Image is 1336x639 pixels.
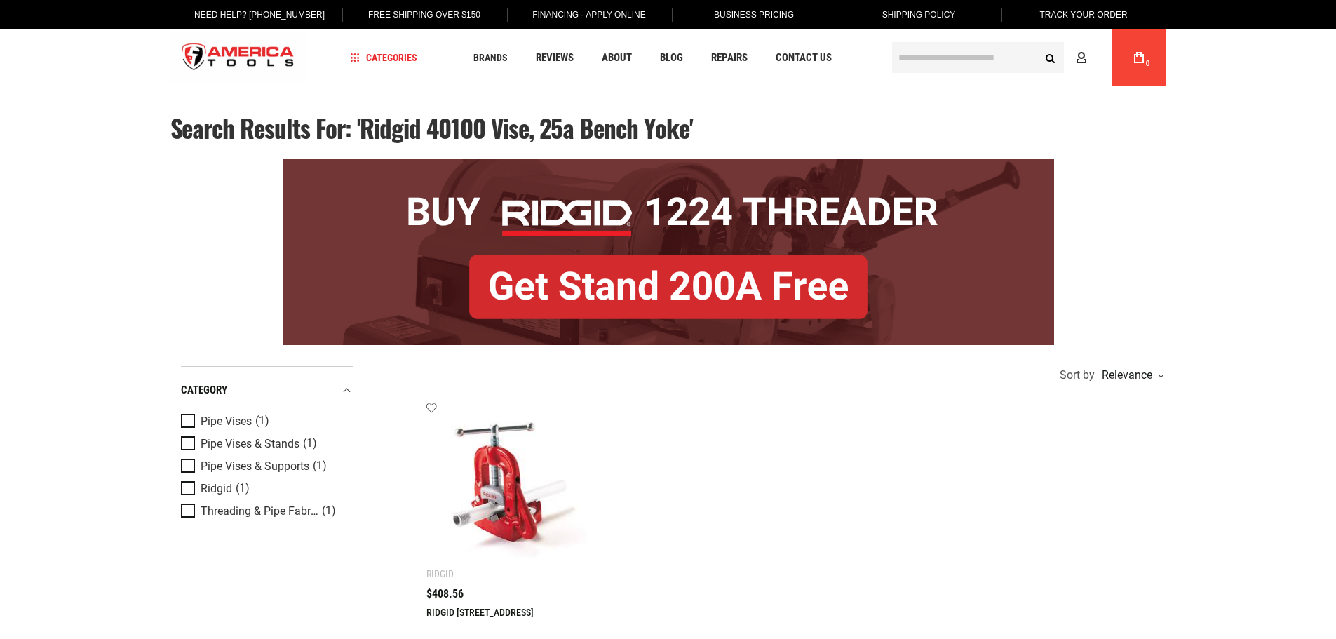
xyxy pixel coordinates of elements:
[313,460,327,472] span: (1)
[322,505,336,517] span: (1)
[654,48,689,67] a: Blog
[529,48,580,67] a: Reviews
[201,505,318,518] span: Threading & Pipe Fabrication
[602,53,632,63] span: About
[426,568,454,579] div: Ridgid
[170,32,306,84] img: America Tools
[181,436,349,452] a: Pipe Vises & Stands (1)
[1126,29,1152,86] a: 0
[201,483,232,495] span: Ridgid
[181,366,353,537] div: Product Filters
[283,159,1054,345] img: BOGO: Buy RIDGID® 1224 Threader, Get Stand 200A Free!
[181,481,349,497] a: Ridgid (1)
[1146,60,1150,67] span: 0
[711,53,748,63] span: Repairs
[440,416,590,565] img: RIDGID 40100 VISE, 25A BENCH YOKE
[181,504,349,519] a: Threading & Pipe Fabrication (1)
[769,48,838,67] a: Contact Us
[467,48,514,67] a: Brands
[181,381,353,400] div: category
[1037,44,1064,71] button: Search
[705,48,754,67] a: Repairs
[595,48,638,67] a: About
[201,460,309,473] span: Pipe Vises & Supports
[776,53,832,63] span: Contact Us
[1060,370,1095,381] span: Sort by
[1098,370,1163,381] div: Relevance
[426,607,534,618] a: RIDGID [STREET_ADDRESS]
[660,53,683,63] span: Blog
[170,109,693,146] span: Search results for: 'Ridgid 40100 vise, 25a bench yoke'
[201,415,252,428] span: Pipe Vises
[473,53,508,62] span: Brands
[283,159,1054,170] a: BOGO: Buy RIDGID® 1224 Threader, Get Stand 200A Free!
[344,48,424,67] a: Categories
[236,483,250,495] span: (1)
[255,415,269,427] span: (1)
[181,459,349,474] a: Pipe Vises & Supports (1)
[426,588,464,600] span: $408.56
[201,438,299,450] span: Pipe Vises & Stands
[170,32,306,84] a: store logo
[536,53,574,63] span: Reviews
[303,438,317,450] span: (1)
[350,53,417,62] span: Categories
[181,414,349,429] a: Pipe Vises (1)
[882,10,956,20] span: Shipping Policy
